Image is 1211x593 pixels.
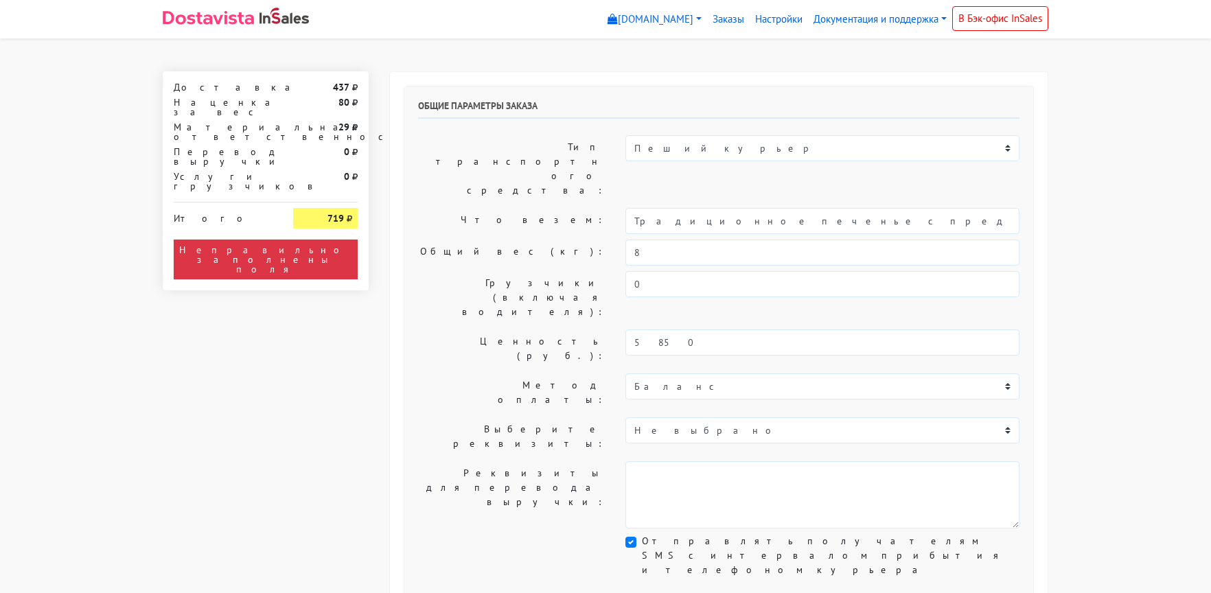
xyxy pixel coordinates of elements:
[163,172,283,191] div: Услуги грузчиков
[408,461,615,528] label: Реквизиты для перевода выручки:
[174,240,358,279] div: Неправильно заполнены поля
[808,6,952,33] a: Документация и поддержка
[344,170,349,183] strong: 0
[259,8,309,24] img: InSales
[327,212,344,224] strong: 719
[163,97,283,117] div: Наценка за вес
[344,146,349,158] strong: 0
[408,417,615,456] label: Выберите реквизиты:
[750,6,808,33] a: Настройки
[952,6,1048,31] a: В Бэк-офис InSales
[174,208,273,223] div: Итого
[408,329,615,368] label: Ценность (руб.):
[163,147,283,166] div: Перевод выручки
[163,122,283,141] div: Материальная ответственность
[418,100,1019,119] h6: Общие параметры заказа
[642,534,1019,577] label: Отправлять получателям SMS с интервалом прибытия и телефоном курьера
[163,11,254,25] img: Dostavista - срочная курьерская служба доставки
[338,96,349,108] strong: 80
[408,373,615,412] label: Метод оплаты:
[707,6,750,33] a: Заказы
[602,6,707,33] a: [DOMAIN_NAME]
[408,271,615,324] label: Грузчики (включая водителя):
[338,121,349,133] strong: 29
[408,208,615,234] label: Что везем:
[408,135,615,202] label: Тип транспортного средства:
[333,81,349,93] strong: 437
[408,240,615,266] label: Общий вес (кг):
[163,82,283,92] div: Доставка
